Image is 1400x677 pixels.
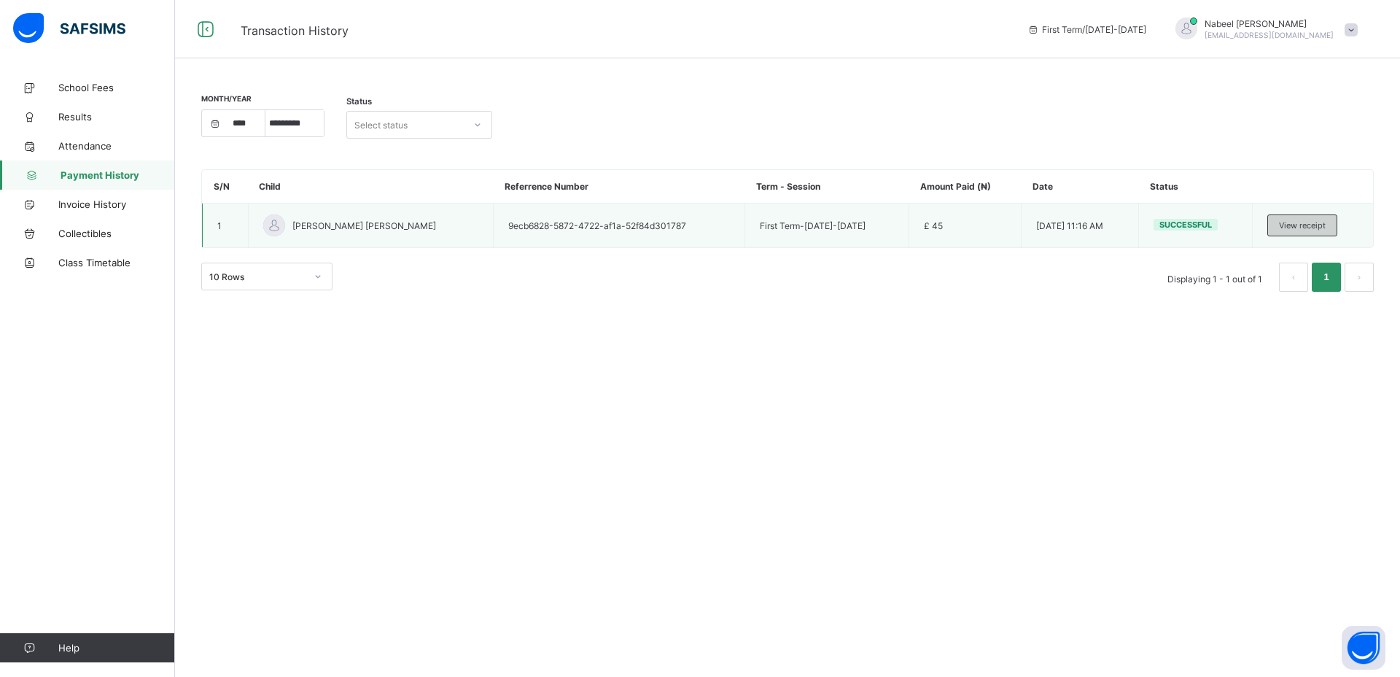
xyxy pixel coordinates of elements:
[58,82,175,93] span: School Fees
[1205,31,1334,39] span: [EMAIL_ADDRESS][DOMAIN_NAME]
[1022,170,1139,204] th: Date
[248,170,493,204] th: Child
[203,204,249,248] td: 1
[1139,170,1253,204] th: Status
[1345,263,1374,292] li: 下一页
[494,204,745,248] td: 9ecb6828-5872-4722-af1a-52f84d301787
[745,204,909,248] td: First Term - [DATE]-[DATE]
[61,169,175,181] span: Payment History
[13,13,125,44] img: safsims
[1319,268,1333,287] a: 1
[58,257,175,268] span: Class Timetable
[201,94,324,103] span: month/year
[1312,263,1341,292] li: 1
[1342,626,1385,670] button: Open asap
[58,198,175,210] span: Invoice History
[346,96,372,107] span: Status
[58,642,174,654] span: Help
[1279,263,1308,292] li: 上一页
[1159,220,1212,230] span: Successful
[1027,24,1146,35] span: session/term information
[209,271,306,282] div: 10 Rows
[203,170,249,204] th: S/N
[58,111,175,123] span: Results
[58,140,175,152] span: Attendance
[354,111,408,139] div: Select status
[1279,220,1326,231] span: View receipt
[1156,263,1273,292] li: Displaying 1 - 1 out of 1
[1345,263,1374,292] button: next page
[494,170,745,204] th: Referrence Number
[909,170,1022,204] th: Amount Paid (₦)
[1205,18,1334,29] span: Nabeel [PERSON_NAME]
[241,23,349,38] span: Transaction History
[924,220,943,231] span: £ 45
[292,220,436,231] span: [PERSON_NAME] [PERSON_NAME]
[745,170,909,204] th: Term - Session
[58,228,175,239] span: Collectibles
[1279,263,1308,292] button: prev page
[1161,18,1365,42] div: NabeelShahzad Chishti
[1022,204,1139,248] td: [DATE] 11:16 AM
